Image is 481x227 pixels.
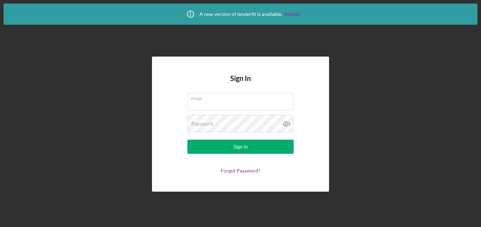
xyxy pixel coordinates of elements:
div: Sign In [233,140,248,154]
a: Forgot Password? [221,168,260,174]
label: Password [191,121,213,127]
label: Email [191,93,293,101]
div: A new version of lenderfit is available. [182,5,299,23]
button: Sign In [187,140,294,154]
h4: Sign In [230,74,251,93]
a: Reload [284,11,299,17]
